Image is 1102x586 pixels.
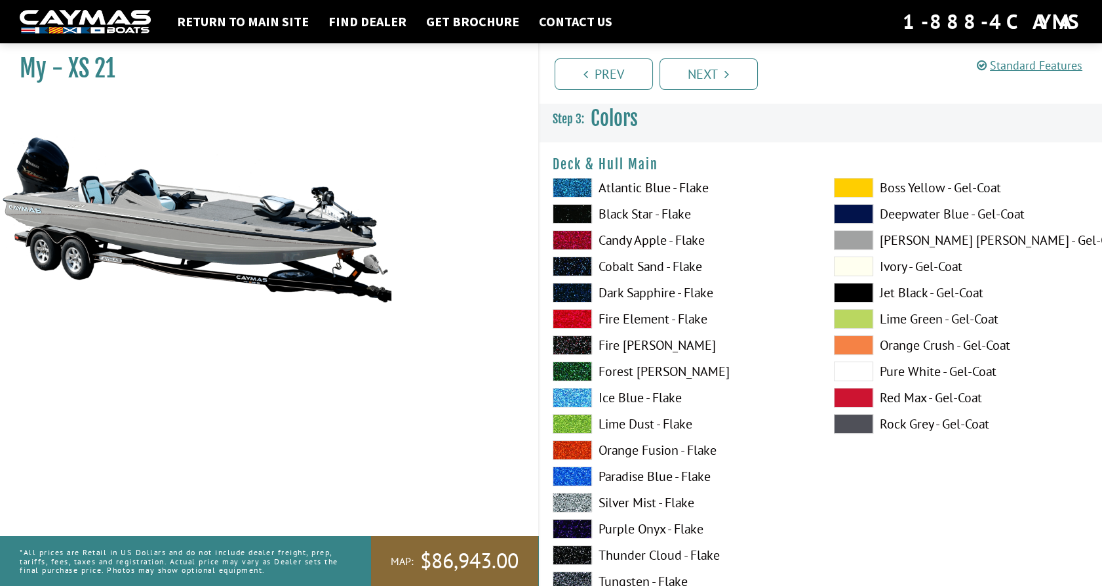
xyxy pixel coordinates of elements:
a: Contact Us [532,13,619,30]
label: Ice Blue - Flake [553,388,808,408]
label: Lime Dust - Flake [553,414,808,434]
div: 1-888-4CAYMAS [903,7,1082,36]
label: Orange Fusion - Flake [553,440,808,460]
a: Standard Features [977,58,1082,73]
a: Prev [555,58,653,90]
h1: My - XS 21 [20,54,505,83]
label: Atlantic Blue - Flake [553,178,808,198]
label: Black Star - Flake [553,204,808,224]
p: *All prices are Retail in US Dollars and do not include dealer freight, prep, tariffs, fees, taxe... [20,541,342,581]
label: Forest [PERSON_NAME] [553,362,808,381]
span: MAP: [391,555,414,568]
img: white-logo-c9c8dbefe5ff5ceceb0f0178aa75bf4bb51f6bca0971e226c86eb53dfe498488.png [20,10,151,34]
label: Red Max - Gel-Coat [834,388,1089,408]
a: MAP:$86,943.00 [371,536,538,586]
label: Jet Black - Gel-Coat [834,283,1089,303]
a: Next [659,58,758,90]
label: Deepwater Blue - Gel-Coat [834,204,1089,224]
label: Lime Green - Gel-Coat [834,309,1089,329]
label: Ivory - Gel-Coat [834,257,1089,276]
h4: Deck & Hull Main [553,156,1090,173]
label: Cobalt Sand - Flake [553,257,808,276]
span: $86,943.00 [420,547,519,575]
a: Find Dealer [322,13,413,30]
label: Rock Grey - Gel-Coat [834,414,1089,434]
a: Get Brochure [420,13,526,30]
label: Orange Crush - Gel-Coat [834,335,1089,355]
label: Fire [PERSON_NAME] [553,335,808,355]
label: Pure White - Gel-Coat [834,362,1089,381]
label: [PERSON_NAME] [PERSON_NAME] - Gel-Coat [834,230,1089,250]
label: Boss Yellow - Gel-Coat [834,178,1089,198]
label: Fire Element - Flake [553,309,808,329]
label: Purple Onyx - Flake [553,519,808,539]
label: Thunder Cloud - Flake [553,545,808,565]
label: Silver Mist - Flake [553,493,808,513]
label: Dark Sapphire - Flake [553,283,808,303]
a: Return to main site [170,13,315,30]
label: Candy Apple - Flake [553,230,808,250]
label: Paradise Blue - Flake [553,467,808,486]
